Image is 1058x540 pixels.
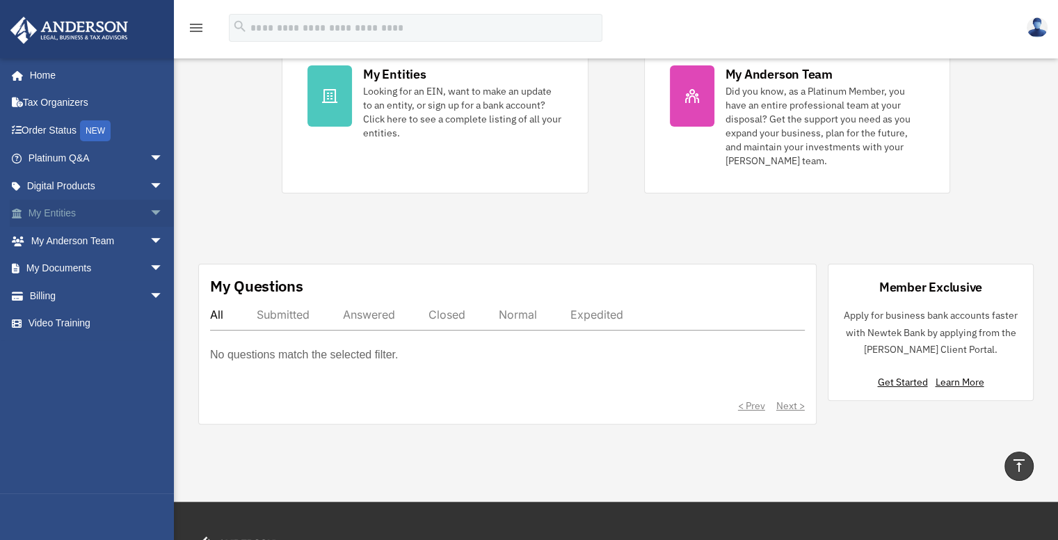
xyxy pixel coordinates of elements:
[210,345,398,365] p: No questions match the selected filter.
[644,40,950,193] a: My Anderson Team Did you know, as a Platinum Member, you have an entire professional team at your...
[10,282,184,310] a: Billingarrow_drop_down
[726,84,924,168] div: Did you know, as a Platinum Member, you have an entire professional team at your disposal? Get th...
[188,19,205,36] i: menu
[257,308,310,321] div: Submitted
[282,40,588,193] a: My Entities Looking for an EIN, want to make an update to an entity, or sign up for a bank accoun...
[363,84,562,140] div: Looking for an EIN, want to make an update to an entity, or sign up for a bank account? Click her...
[150,255,177,283] span: arrow_drop_down
[363,65,426,83] div: My Entities
[10,227,184,255] a: My Anderson Teamarrow_drop_down
[343,308,395,321] div: Answered
[150,282,177,310] span: arrow_drop_down
[150,200,177,228] span: arrow_drop_down
[150,172,177,200] span: arrow_drop_down
[10,255,184,283] a: My Documentsarrow_drop_down
[879,278,982,296] div: Member Exclusive
[1004,452,1034,481] a: vertical_align_top
[10,172,184,200] a: Digital Productsarrow_drop_down
[877,376,933,388] a: Get Started
[210,308,223,321] div: All
[150,145,177,173] span: arrow_drop_down
[10,200,184,228] a: My Entitiesarrow_drop_down
[10,116,184,145] a: Order StatusNEW
[935,376,984,388] a: Learn More
[10,61,177,89] a: Home
[1027,17,1048,38] img: User Pic
[1011,457,1027,474] i: vertical_align_top
[499,308,537,321] div: Normal
[80,120,111,141] div: NEW
[570,308,623,321] div: Expedited
[232,19,248,34] i: search
[10,145,184,173] a: Platinum Q&Aarrow_drop_down
[188,24,205,36] a: menu
[726,65,833,83] div: My Anderson Team
[6,17,132,44] img: Anderson Advisors Platinum Portal
[840,307,1022,358] p: Apply for business bank accounts faster with Newtek Bank by applying from the [PERSON_NAME] Clien...
[150,227,177,255] span: arrow_drop_down
[10,310,184,337] a: Video Training
[10,89,184,117] a: Tax Organizers
[210,276,303,296] div: My Questions
[428,308,465,321] div: Closed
